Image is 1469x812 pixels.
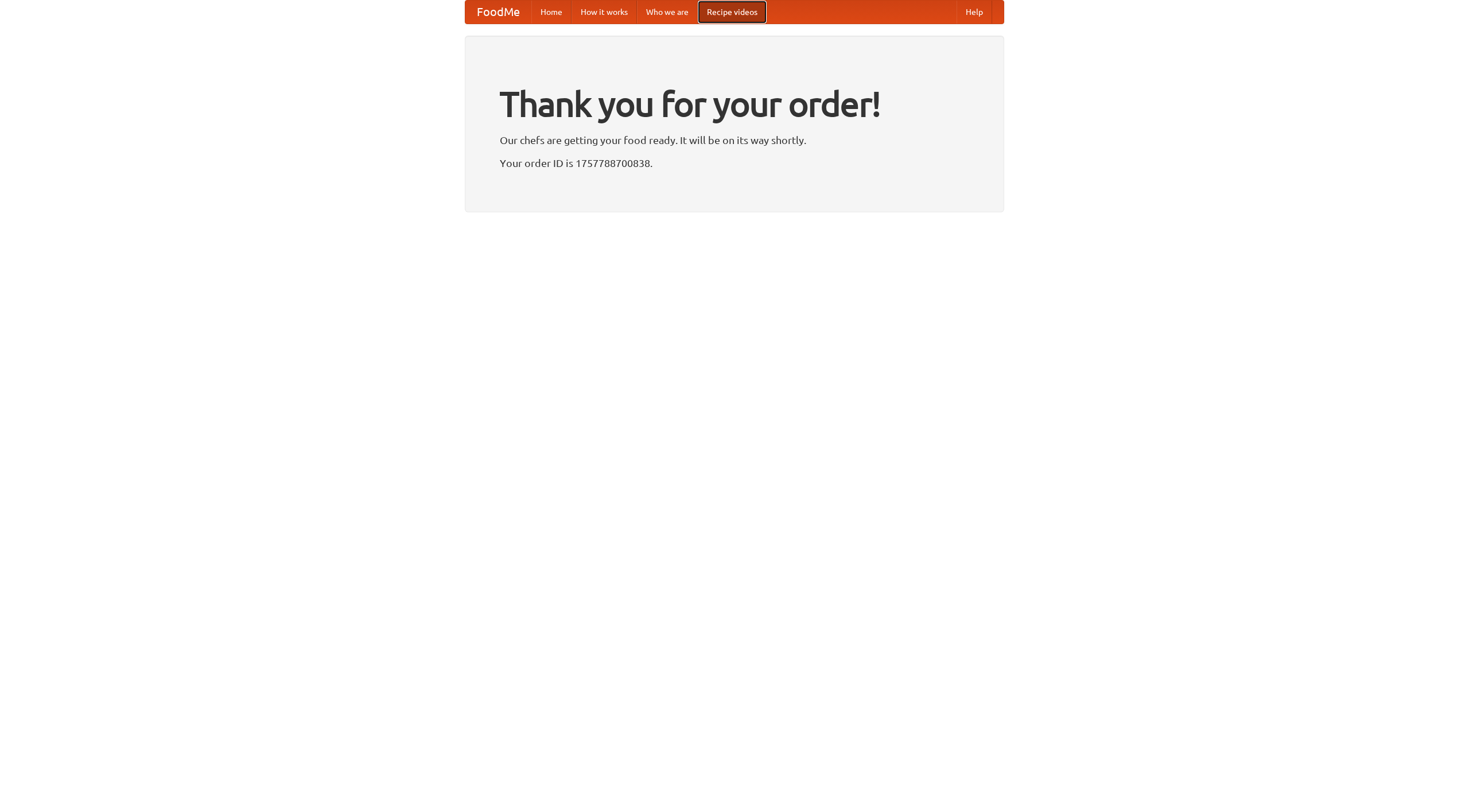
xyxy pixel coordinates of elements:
a: How it works [572,1,637,24]
p: Our chefs are getting your food ready. It will be on its way shortly. [500,131,969,149]
a: FoodMe [465,1,531,24]
p: Your order ID is 1757788700838. [500,154,969,172]
a: Help [957,1,992,24]
a: Who we are [637,1,698,24]
h1: Thank you for your order! [500,76,969,131]
a: Recipe videos [698,1,767,24]
a: Home [531,1,572,24]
